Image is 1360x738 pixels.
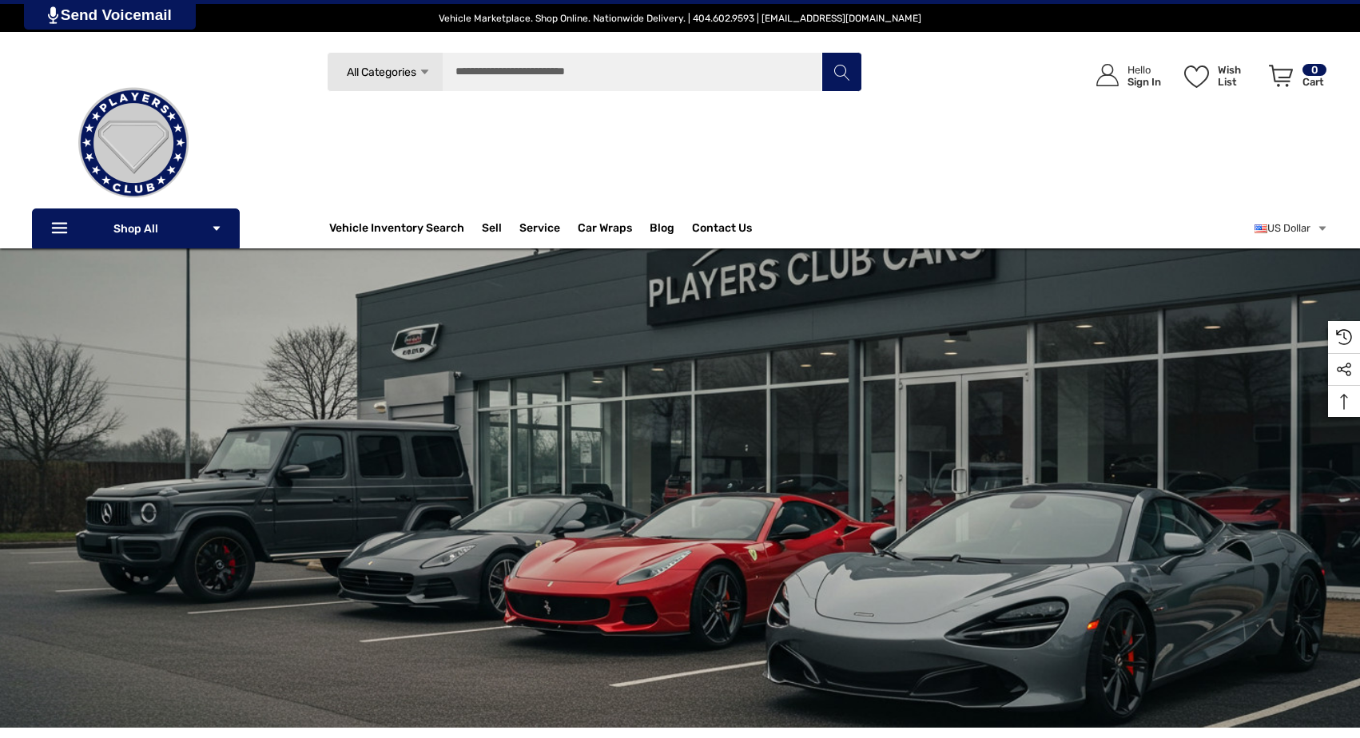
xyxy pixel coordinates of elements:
p: Shop All [32,208,240,248]
svg: Recently Viewed [1336,329,1352,345]
svg: Icon User Account [1096,64,1119,86]
p: Hello [1127,64,1161,76]
a: Vehicle Inventory Search [329,221,464,239]
span: Car Wraps [578,221,632,239]
svg: Wish List [1184,65,1209,88]
svg: Icon Arrow Down [419,66,431,78]
span: All Categories [346,65,416,79]
svg: Review Your Cart [1269,65,1293,87]
svg: Top [1328,394,1360,410]
a: Service [519,221,560,239]
a: Cart with 0 items [1262,48,1328,110]
a: Blog [650,221,674,239]
svg: Social Media [1336,362,1352,378]
a: Sell [482,212,519,244]
p: Wish List [1218,64,1260,88]
p: Sign In [1127,76,1161,88]
img: PjwhLS0gR2VuZXJhdG9yOiBHcmF2aXQuaW8gLS0+PHN2ZyB4bWxucz0iaHR0cDovL3d3dy53My5vcmcvMjAwMC9zdmciIHhtb... [48,6,58,24]
p: Cart [1302,76,1326,88]
p: 0 [1302,64,1326,76]
a: Wish List Wish List [1177,48,1262,103]
a: Sign in [1078,48,1169,103]
button: Search [821,52,861,92]
a: Contact Us [692,221,752,239]
svg: Icon Line [50,220,74,238]
a: USD [1255,212,1328,244]
span: Vehicle Marketplace. Shop Online. Nationwide Delivery. | 404.602.9593 | [EMAIL_ADDRESS][DOMAIN_NAME] [439,13,921,24]
a: All Categories Icon Arrow Down Icon Arrow Up [327,52,443,92]
span: Sell [482,221,502,239]
svg: Icon Arrow Down [211,223,222,234]
a: Car Wraps [578,212,650,244]
img: Players Club | Cars For Sale [54,63,213,223]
